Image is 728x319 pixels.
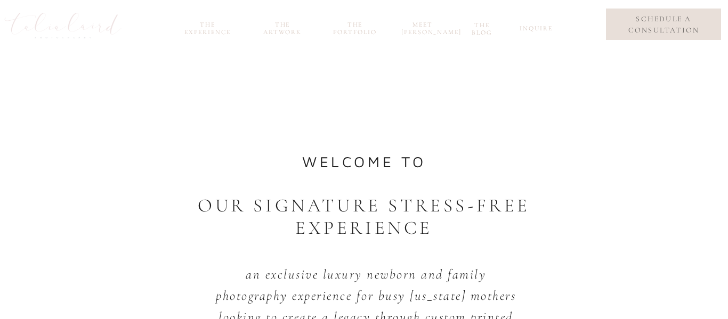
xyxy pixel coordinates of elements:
h3: WELCOME TO [275,149,454,167]
a: the blog [465,21,499,34]
a: inquire [520,24,549,37]
a: meet [PERSON_NAME] [401,21,444,33]
a: the Artwork [257,21,308,33]
a: schedule a consultation [614,13,713,36]
a: the portfolio [329,21,381,33]
h2: OUR SIGNATURE stress-free EXPERIENCE [197,194,531,227]
a: the experience [179,21,236,33]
